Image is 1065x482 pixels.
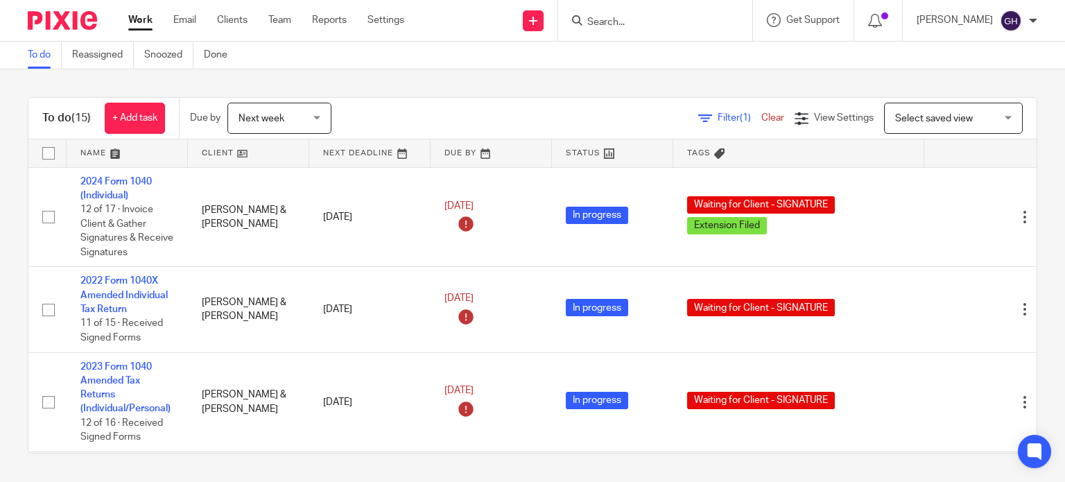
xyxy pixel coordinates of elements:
td: [PERSON_NAME] & [PERSON_NAME] [188,267,309,352]
a: Snoozed [144,42,193,69]
a: 2023 Form 1040 Amended Tax Returns (Individual/Personal) [80,362,171,414]
p: [PERSON_NAME] [917,13,993,27]
span: 12 of 17 · Invoice Client & Gather Signatures & Receive Signatures [80,205,173,257]
td: [DATE] [309,267,431,352]
a: Work [128,13,153,27]
td: [PERSON_NAME] & [PERSON_NAME] [188,167,309,267]
a: Reassigned [72,42,134,69]
td: [PERSON_NAME] & [PERSON_NAME] [188,352,309,451]
span: Filter [718,113,761,123]
a: Done [204,42,238,69]
span: Get Support [786,15,840,25]
span: Next week [239,114,284,123]
span: (15) [71,112,91,123]
a: Email [173,13,196,27]
span: Select saved view [895,114,973,123]
span: View Settings [814,113,874,123]
input: Search [586,17,711,29]
a: + Add task [105,103,165,134]
span: In progress [566,392,628,409]
span: [DATE] [444,201,474,211]
span: 11 of 15 · Received Signed Forms [80,319,163,343]
span: Waiting for Client - SIGNATURE [687,392,835,409]
a: Team [268,13,291,27]
span: (1) [740,113,751,123]
span: Waiting for Client - SIGNATURE [687,299,835,316]
a: 2022 Form 1040X Amended Individual Tax Return [80,276,168,314]
span: [DATE] [444,386,474,396]
a: Reports [312,13,347,27]
a: Clients [217,13,248,27]
span: 12 of 16 · Received Signed Forms [80,418,163,442]
a: Settings [367,13,404,27]
img: svg%3E [1000,10,1022,32]
span: [DATE] [444,293,474,303]
a: To do [28,42,62,69]
span: Waiting for Client - SIGNATURE [687,196,835,214]
span: Extension Filed [687,217,767,234]
p: Due by [190,111,220,125]
td: [DATE] [309,167,431,267]
img: Pixie [28,11,97,30]
h1: To do [42,111,91,126]
span: Tags [687,149,711,157]
a: Clear [761,113,784,123]
span: In progress [566,207,628,224]
span: In progress [566,299,628,316]
td: [DATE] [309,352,431,451]
a: 2024 Form 1040 (Individual) [80,177,152,200]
